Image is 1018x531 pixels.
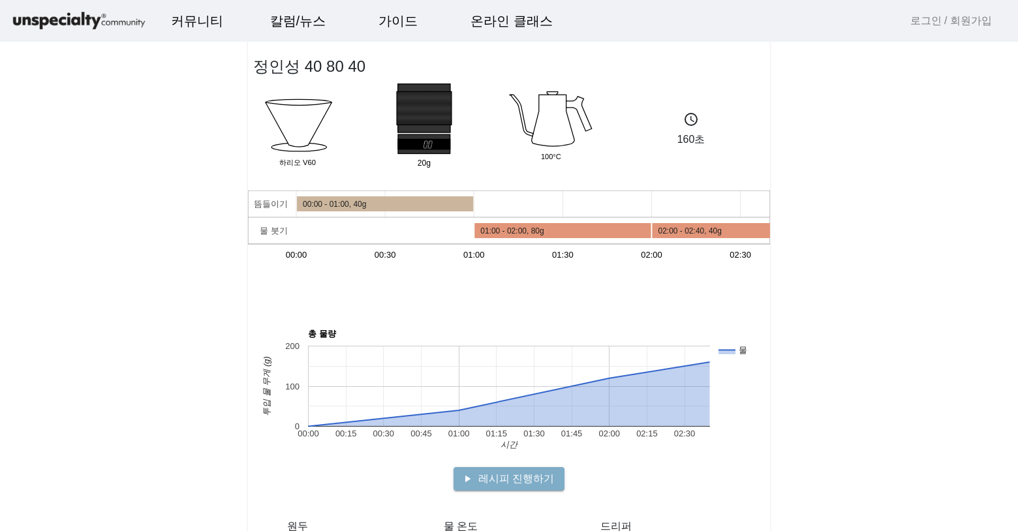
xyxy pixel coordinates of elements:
text: 00:30 [375,250,396,260]
text: 투입 물 무게 (g) [262,356,271,416]
text: 00:00 [286,250,307,260]
a: 칼럼/뉴스 [260,3,337,38]
text: 200 [285,341,300,351]
span: 레시피 진행하기 [478,471,554,487]
a: 대화 [86,414,168,446]
text: 100 [285,382,300,391]
a: 설정 [168,414,251,446]
span: 대화 [119,434,135,444]
text: 00:30 [373,429,395,438]
p: 160초 [636,132,747,147]
text: 물 [739,345,747,355]
svg: A chart. [248,190,770,321]
a: 온라인 클래스 [460,3,563,38]
h2: 정인성 40 80 40 [253,55,365,78]
text: 01:00 [463,250,485,260]
text: 뜸들이기 [254,199,288,209]
text: 01:30 [523,429,545,438]
mat-icon: schedule [683,112,699,127]
a: 홈 [4,414,86,446]
text: 00:00 [298,429,319,438]
button: 레시피 진행하기 [454,467,564,491]
tspan: 20g [418,159,431,168]
a: 로그인 / 회원가입 [910,13,992,29]
text: 01:00 [448,429,470,438]
text: 02:00 [641,250,662,260]
text: 02:00 [598,429,620,438]
text: 01:45 [561,429,583,438]
text: 총 물량 [308,329,337,339]
tspan: 하리오 V60 [279,159,316,166]
a: 가이드 [368,3,428,38]
a: 커뮤니티 [161,3,234,38]
text: 01:00 - 02:00, 80g [480,226,544,235]
text: 02:30 [730,250,751,260]
text: 01:30 [552,250,574,260]
text: 01:15 [486,429,508,438]
text: 00:45 [410,429,432,438]
text: 02:00 - 02:40, 40g [658,226,722,235]
text: 0 [295,421,300,431]
text: 00:00 - 01:00, 40g [303,200,366,209]
span: 홈 [41,433,49,444]
span: 설정 [202,433,217,444]
text: 시간 [501,440,519,449]
img: logo [10,10,147,33]
text: 02:15 [636,429,658,438]
svg: A chart. [248,321,770,451]
text: 물 붓기 [260,226,288,235]
text: 00:15 [335,429,357,438]
text: 02:30 [674,429,696,438]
